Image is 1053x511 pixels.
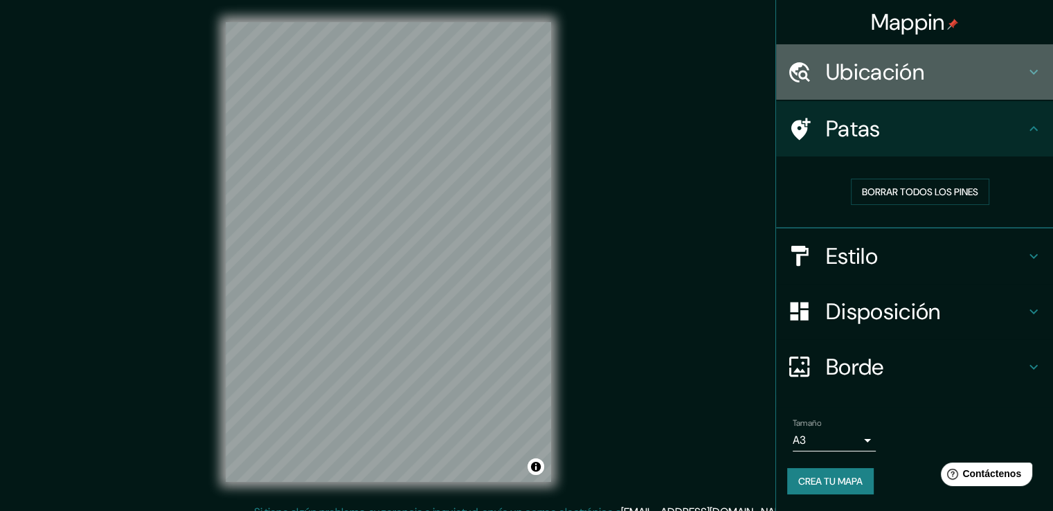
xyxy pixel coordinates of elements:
[947,19,958,30] img: pin-icon.png
[826,297,940,326] font: Disposición
[776,101,1053,156] div: Patas
[930,457,1038,496] iframe: Lanzador de widgets de ayuda
[871,8,945,37] font: Mappin
[787,468,874,494] button: Crea tu mapa
[793,433,806,447] font: A3
[826,242,878,271] font: Estilo
[826,57,924,87] font: Ubicación
[776,44,1053,100] div: Ubicación
[528,458,544,475] button: Activar o desactivar atribución
[798,475,863,487] font: Crea tu mapa
[851,179,989,205] button: Borrar todos los pines
[776,284,1053,339] div: Disposición
[776,339,1053,395] div: Borde
[826,352,884,382] font: Borde
[793,418,821,429] font: Tamaño
[793,429,876,451] div: A3
[826,114,881,143] font: Patas
[862,186,978,198] font: Borrar todos los pines
[776,228,1053,284] div: Estilo
[226,22,551,482] canvas: Mapa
